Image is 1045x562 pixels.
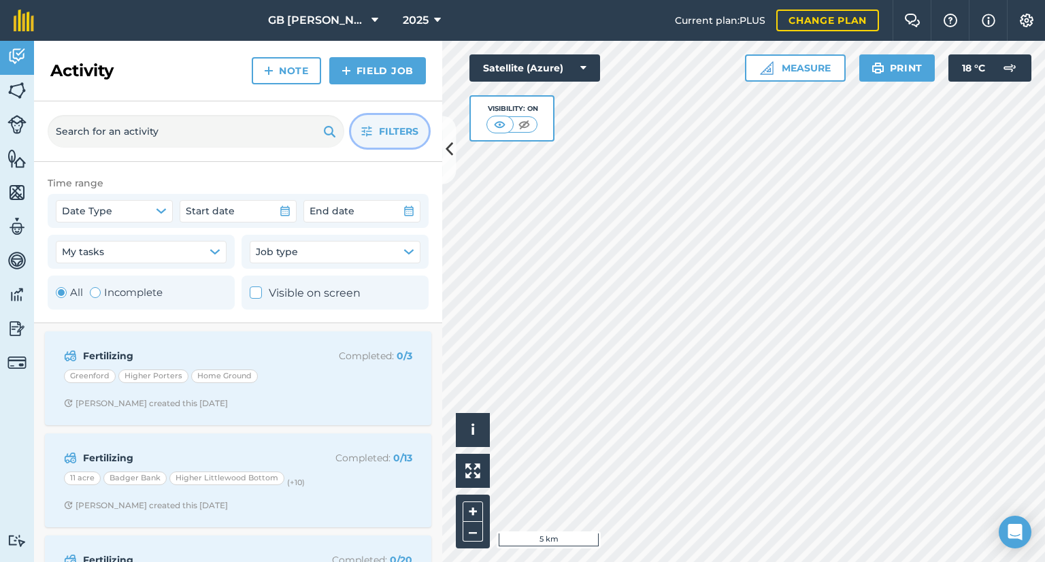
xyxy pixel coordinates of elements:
small: (+ 10 ) [287,478,305,487]
span: i [471,421,475,438]
button: Filters [351,115,429,148]
img: svg+xml;base64,PHN2ZyB4bWxucz0iaHR0cDovL3d3dy53My5vcmcvMjAwMC9zdmciIHdpZHRoPSI1MCIgaGVpZ2h0PSI0MC... [516,118,533,131]
div: Higher Littlewood Bottom [169,472,284,485]
img: svg+xml;base64,PHN2ZyB4bWxucz0iaHR0cDovL3d3dy53My5vcmcvMjAwMC9zdmciIHdpZHRoPSI1NiIgaGVpZ2h0PSI2MC... [7,80,27,101]
img: svg+xml;base64,PD94bWwgdmVyc2lvbj0iMS4wIiBlbmNvZGluZz0idXRmLTgiPz4KPCEtLSBHZW5lcmF0b3I6IEFkb2JlIE... [64,348,77,364]
button: + [463,501,483,522]
button: Job type [250,241,420,263]
span: GB [PERSON_NAME] Farms [268,12,366,29]
img: svg+xml;base64,PHN2ZyB4bWxucz0iaHR0cDovL3d3dy53My5vcmcvMjAwMC9zdmciIHdpZHRoPSIxOSIgaGVpZ2h0PSIyNC... [872,60,884,76]
label: Visible on screen [250,284,361,302]
div: Open Intercom Messenger [999,516,1031,548]
span: 2025 [403,12,429,29]
div: Home Ground [191,369,258,383]
img: svg+xml;base64,PD94bWwgdmVyc2lvbj0iMS4wIiBlbmNvZGluZz0idXRmLTgiPz4KPCEtLSBHZW5lcmF0b3I6IEFkb2JlIE... [7,216,27,237]
p: Completed : [304,348,412,363]
img: Ruler icon [760,61,774,75]
img: A cog icon [1018,14,1035,27]
button: Start date [180,200,297,222]
button: My tasks [56,241,227,263]
div: Toggle Activity [56,284,163,301]
button: i [456,413,490,447]
img: fieldmargin Logo [14,10,34,31]
img: svg+xml;base64,PD94bWwgdmVyc2lvbj0iMS4wIiBlbmNvZGluZz0idXRmLTgiPz4KPCEtLSBHZW5lcmF0b3I6IEFkb2JlIE... [7,284,27,305]
img: svg+xml;base64,PD94bWwgdmVyc2lvbj0iMS4wIiBlbmNvZGluZz0idXRmLTgiPz4KPCEtLSBHZW5lcmF0b3I6IEFkb2JlIE... [7,250,27,271]
button: Satellite (Azure) [469,54,600,82]
img: A question mark icon [942,14,959,27]
button: Print [859,54,935,82]
span: Job type [256,244,298,259]
span: Date Type [62,203,112,218]
button: – [463,522,483,542]
span: Current plan : PLUS [675,13,765,28]
button: End date [303,200,420,222]
span: Filters [379,124,418,139]
img: svg+xml;base64,PHN2ZyB4bWxucz0iaHR0cDovL3d3dy53My5vcmcvMjAwMC9zdmciIHdpZHRoPSI1NiIgaGVpZ2h0PSI2MC... [7,148,27,169]
img: Clock with arrow pointing clockwise [64,399,73,408]
img: svg+xml;base64,PHN2ZyB4bWxucz0iaHR0cDovL3d3dy53My5vcmcvMjAwMC9zdmciIHdpZHRoPSIxOSIgaGVpZ2h0PSIyNC... [323,123,336,139]
img: Clock with arrow pointing clockwise [64,501,73,510]
strong: 0 / 3 [397,350,412,362]
strong: 0 / 13 [393,452,412,464]
img: svg+xml;base64,PHN2ZyB4bWxucz0iaHR0cDovL3d3dy53My5vcmcvMjAwMC9zdmciIHdpZHRoPSIxNyIgaGVpZ2h0PSIxNy... [982,12,995,29]
span: 18 ° C [962,54,985,82]
div: [PERSON_NAME] created this [DATE] [64,398,228,409]
img: svg+xml;base64,PD94bWwgdmVyc2lvbj0iMS4wIiBlbmNvZGluZz0idXRmLTgiPz4KPCEtLSBHZW5lcmF0b3I6IEFkb2JlIE... [996,54,1023,82]
div: Higher Porters [118,369,188,383]
a: FertilizingCompleted: 0/3GreenfordHigher PortersHome GroundClock with arrow pointing clockwise[PE... [53,340,423,417]
button: Date Type [56,200,173,222]
div: 11 acre [64,472,101,485]
img: svg+xml;base64,PHN2ZyB4bWxucz0iaHR0cDovL3d3dy53My5vcmcvMjAwMC9zdmciIHdpZHRoPSI1MCIgaGVpZ2h0PSI0MC... [491,118,508,131]
div: Greenford [64,369,116,383]
h2: Activity [50,60,114,82]
img: svg+xml;base64,PD94bWwgdmVyc2lvbj0iMS4wIiBlbmNvZGluZz0idXRmLTgiPz4KPCEtLSBHZW5lcmF0b3I6IEFkb2JlIE... [64,450,77,466]
p: Completed : [304,450,412,465]
strong: Fertilizing [83,450,299,465]
img: Four arrows, one pointing top left, one top right, one bottom right and the last bottom left [465,463,480,478]
div: [PERSON_NAME] created this [DATE] [64,500,228,511]
img: Two speech bubbles overlapping with the left bubble in the forefront [904,14,920,27]
img: svg+xml;base64,PD94bWwgdmVyc2lvbj0iMS4wIiBlbmNvZGluZz0idXRmLTgiPz4KPCEtLSBHZW5lcmF0b3I6IEFkb2JlIE... [7,46,27,67]
button: Measure [745,54,846,82]
img: svg+xml;base64,PD94bWwgdmVyc2lvbj0iMS4wIiBlbmNvZGluZz0idXRmLTgiPz4KPCEtLSBHZW5lcmF0b3I6IEFkb2JlIE... [7,353,27,372]
img: svg+xml;base64,PHN2ZyB4bWxucz0iaHR0cDovL3d3dy53My5vcmcvMjAwMC9zdmciIHdpZHRoPSI1NiIgaGVpZ2h0PSI2MC... [7,182,27,203]
img: svg+xml;base64,PD94bWwgdmVyc2lvbj0iMS4wIiBlbmNvZGluZz0idXRmLTgiPz4KPCEtLSBHZW5lcmF0b3I6IEFkb2JlIE... [7,534,27,547]
div: Badger Bank [103,472,167,485]
img: svg+xml;base64,PD94bWwgdmVyc2lvbj0iMS4wIiBlbmNvZGluZz0idXRmLTgiPz4KPCEtLSBHZW5lcmF0b3I6IEFkb2JlIE... [7,115,27,134]
img: svg+xml;base64,PHN2ZyB4bWxucz0iaHR0cDovL3d3dy53My5vcmcvMjAwMC9zdmciIHdpZHRoPSIxNCIgaGVpZ2h0PSIyNC... [342,63,351,79]
a: Change plan [776,10,879,31]
input: Search for an activity [48,115,344,148]
span: My tasks [62,244,104,259]
label: Incomplete [90,284,163,301]
img: svg+xml;base64,PD94bWwgdmVyc2lvbj0iMS4wIiBlbmNvZGluZz0idXRmLTgiPz4KPCEtLSBHZW5lcmF0b3I6IEFkb2JlIE... [7,318,27,339]
span: End date [310,203,354,218]
button: 18 °C [948,54,1031,82]
a: FertilizingCompleted: 0/1311 acreBadger BankHigher Littlewood Bottom(+10)Clock with arrow pointin... [53,442,423,519]
div: Visibility: On [486,103,538,114]
img: svg+xml;base64,PHN2ZyB4bWxucz0iaHR0cDovL3d3dy53My5vcmcvMjAwMC9zdmciIHdpZHRoPSIxNCIgaGVpZ2h0PSIyNC... [264,63,273,79]
span: Start date [186,203,235,218]
div: Time range [48,176,429,191]
strong: Fertilizing [83,348,299,363]
a: Note [252,57,321,84]
label: All [56,284,83,301]
a: Field Job [329,57,426,84]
